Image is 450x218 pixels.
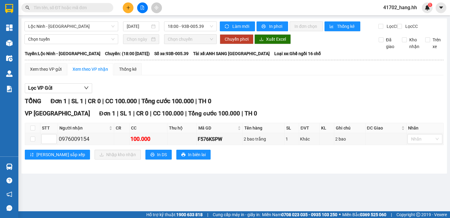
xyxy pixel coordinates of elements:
span: sort-ascending [30,152,34,157]
span: SL 1 [120,110,132,117]
span: Kho nhận [407,36,422,50]
span: printer [181,152,186,157]
strong: 1900 633 818 [176,212,203,217]
span: VP [GEOGRAPHIC_DATA] [25,110,90,117]
span: plus [126,6,130,10]
span: Tổng cước 100.000 [188,110,240,117]
span: Lọc VP Gửi [28,84,52,92]
th: STT [40,123,58,133]
span: message [6,205,12,211]
span: | [185,110,187,117]
div: 2 bao trắng [244,136,284,142]
td: F576KSPW [197,133,243,145]
span: In DS [157,151,167,158]
span: Miền Bắc [342,211,386,218]
div: Xem theo VP nhận [73,66,108,73]
span: file-add [140,6,144,10]
span: | [391,211,392,218]
div: Nhãn [408,125,442,131]
span: | [242,110,243,117]
span: Tài xế: ANH SANG [GEOGRAPHIC_DATA] [193,50,270,57]
img: logo-vxr [5,4,13,13]
span: Chọn tuyến [28,35,114,44]
span: Người nhận [59,125,108,131]
button: caret-down [436,2,446,13]
th: KL [320,123,334,133]
b: Tuyến: Lộc Ninh - [GEOGRAPHIC_DATA] [25,51,100,56]
button: printerIn biên lai [176,150,211,160]
span: | [195,97,197,105]
span: download [259,37,264,42]
span: TH 0 [198,97,211,105]
button: bar-chartThống kê [324,21,360,31]
span: 41702_hang.hh [378,4,422,11]
span: Số xe: 93B-005.39 [154,50,189,57]
th: Tên hàng [243,123,285,133]
span: caret-down [438,5,444,10]
span: sync [225,24,230,29]
span: bar-chart [329,24,335,29]
span: Lộc Ninh - Sài Gòn [28,22,114,31]
button: Chuyển phơi [220,34,253,44]
button: downloadXuất Excel [254,34,291,44]
button: aim [151,2,162,13]
img: solution-icon [6,86,13,92]
span: question-circle [6,178,12,183]
img: warehouse-icon [6,163,13,170]
div: 100.000 [130,135,166,143]
span: | [102,97,104,105]
span: CC 100.000 [105,97,137,105]
th: CR [114,123,129,133]
span: CC 100.000 [153,110,184,117]
button: syncLàm mới [220,21,255,31]
strong: 0708 023 035 - 0935 103 250 [281,212,337,217]
span: | [150,110,152,117]
button: In đơn chọn [290,21,323,31]
span: copyright [416,212,420,217]
span: Lọc CR [384,23,400,30]
input: Chọn ngày [127,36,150,43]
div: 0976009154 [59,135,113,143]
th: Thu hộ [167,123,197,133]
span: Trên xe [430,36,444,50]
span: CR 0 [136,110,148,117]
span: Đơn 1 [51,97,67,105]
span: [PERSON_NAME] sắp xếp [36,151,85,158]
span: Miền Nam [262,211,337,218]
span: Chuyến: (18:00 [DATE]) [105,50,150,57]
span: Tổng cước 100.000 [141,97,194,105]
span: Cung cấp máy in - giấy in: [213,211,261,218]
span: Làm mới [232,23,250,30]
span: 1 [429,3,431,7]
span: aim [154,6,159,10]
button: plus [123,2,133,13]
img: warehouse-icon [6,70,13,77]
img: dashboard-icon [6,24,13,31]
span: | [85,97,86,105]
span: | [133,110,135,117]
span: CR 0 [88,97,101,105]
div: 2 bao [335,136,364,142]
span: Chọn chuyến [168,35,213,44]
span: TH 0 [245,110,257,117]
span: Loại xe: Ghế ngồi 16 chỗ [274,50,321,57]
div: Xem theo VP gửi [30,66,62,73]
button: downloadNhập kho nhận [95,150,141,160]
span: Hỗ trợ kỹ thuật: [146,211,203,218]
span: TỔNG [25,97,41,105]
div: Thống kê [119,66,137,73]
span: 18:00 - 93B-005.39 [168,22,213,31]
span: | [138,97,140,105]
div: Khác [300,136,318,142]
span: In biên lai [188,151,206,158]
img: icon-new-feature [425,5,430,10]
button: Lọc VP Gửi [25,83,92,93]
span: In phơi [269,23,283,30]
span: Thống kê [337,23,355,30]
span: Đơn 1 [99,110,115,117]
button: printerIn DS [145,150,172,160]
div: F576KSPW [198,135,242,143]
span: | [68,97,70,105]
span: down [84,85,89,90]
span: Lọc CC [403,23,419,30]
